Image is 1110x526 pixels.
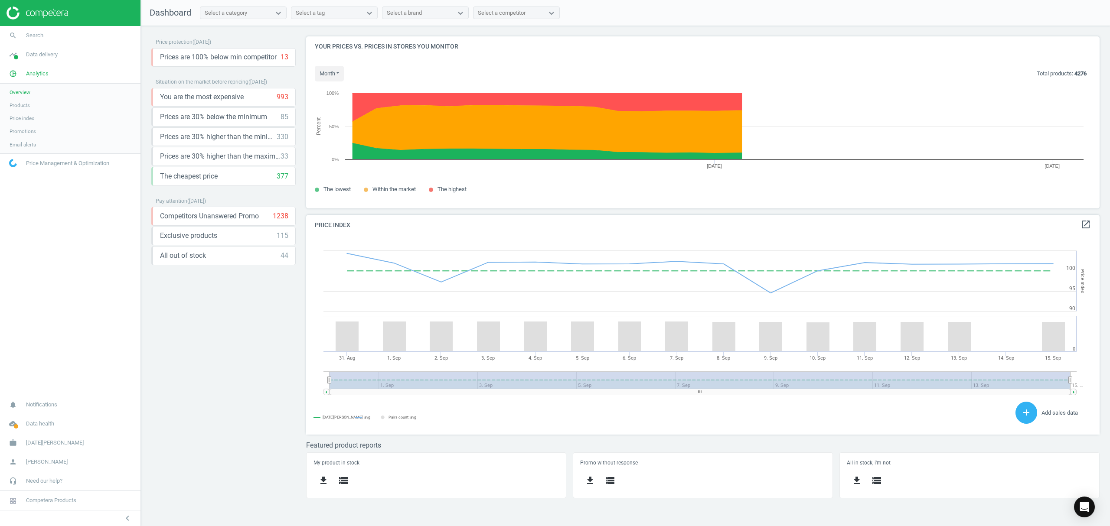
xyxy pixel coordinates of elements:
[1080,269,1085,293] tspan: Price Index
[26,51,58,58] span: Data delivery
[1045,355,1061,361] tspan: 15. Sep
[529,355,542,361] tspan: 4. Sep
[364,415,370,419] tspan: avg
[26,439,84,447] span: [DATE][PERSON_NAME]
[156,198,187,204] span: Pay attention
[810,355,826,361] tspan: 10. Sep
[281,152,288,161] div: 33
[160,112,267,122] span: Prices are 30% below the minimum
[296,9,325,17] div: Select a tag
[434,355,448,361] tspan: 2. Sep
[160,132,277,142] span: Prices are 30% higher than the minimum
[5,435,21,451] i: work
[150,7,191,18] span: Dashboard
[339,355,355,361] tspan: 31. Aug
[160,172,218,181] span: The cheapest price
[1081,219,1091,231] a: open_in_new
[315,66,344,81] button: month
[316,117,322,135] tspan: Percent
[205,9,247,17] div: Select a category
[387,9,422,17] div: Select a brand
[5,46,21,63] i: timeline
[273,211,288,221] div: 1238
[338,475,349,486] i: storage
[306,36,1100,57] h4: Your prices vs. prices in stores you monitor
[1069,305,1075,312] text: 90
[1015,402,1037,424] button: add
[10,128,36,135] span: Promotions
[872,475,882,486] i: storage
[10,115,34,122] span: Price index
[867,471,887,491] button: storage
[1045,163,1060,169] tspan: [DATE]
[847,471,867,491] button: get_app
[1081,219,1091,230] i: open_in_new
[26,497,76,504] span: Competera Products
[277,132,288,142] div: 330
[306,441,1100,449] h3: Featured product reports
[5,416,21,432] i: cloud_done
[277,231,288,240] div: 115
[5,396,21,413] i: notifications
[605,475,615,486] i: storage
[717,355,730,361] tspan: 8. Sep
[281,251,288,260] div: 44
[26,477,62,485] span: Need our help?
[580,460,825,466] h5: Promo without response
[5,454,21,470] i: person
[306,215,1100,235] h4: Price Index
[847,460,1092,466] h5: All in stock, i'm not
[160,52,277,62] span: Prices are 100% below min competitor
[9,159,17,167] img: wGWNvw8QSZomAAAAABJRU5ErkJggg==
[1074,70,1087,77] b: 4276
[852,475,862,486] i: get_app
[122,513,133,523] i: chevron_left
[26,458,68,466] span: [PERSON_NAME]
[156,39,193,45] span: Price protection
[670,355,683,361] tspan: 7. Sep
[1041,409,1078,416] span: Add sales data
[600,471,620,491] button: storage
[1066,265,1075,271] text: 100
[117,513,138,524] button: chevron_left
[318,475,329,486] i: get_app
[333,471,353,491] button: storage
[326,91,339,96] text: 100%
[10,102,30,109] span: Products
[1069,286,1075,292] text: 95
[26,420,54,428] span: Data health
[7,6,68,19] img: ajHJNr6hYgQAAAAASUVORK5CYII=
[707,163,722,169] tspan: [DATE]
[248,79,267,85] span: ( [DATE] )
[764,355,777,361] tspan: 9. Sep
[5,473,21,489] i: headset_mic
[332,157,339,162] text: 0%
[478,9,526,17] div: Select a competitor
[5,65,21,82] i: pie_chart_outlined
[160,251,206,260] span: All out of stock
[160,231,217,240] span: Exclusive products
[26,70,49,78] span: Analytics
[26,32,43,39] span: Search
[585,475,595,486] i: get_app
[1074,497,1095,517] div: Open Intercom Messenger
[277,92,288,102] div: 993
[951,355,967,361] tspan: 13. Sep
[904,355,920,361] tspan: 12. Sep
[329,124,339,129] text: 50%
[1073,346,1075,352] text: 0
[580,471,600,491] button: get_app
[281,112,288,122] div: 85
[323,415,362,419] tspan: [DATE][PERSON_NAME]
[998,355,1014,361] tspan: 14. Sep
[160,152,281,161] span: Prices are 30% higher than the maximal
[857,355,873,361] tspan: 11. Sep
[313,471,333,491] button: get_app
[281,52,288,62] div: 13
[26,159,109,167] span: Price Management & Optimization
[388,415,416,419] tspan: Pairs count: avg
[5,27,21,44] i: search
[437,186,467,192] span: The highest
[277,172,288,181] div: 377
[1021,407,1032,418] i: add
